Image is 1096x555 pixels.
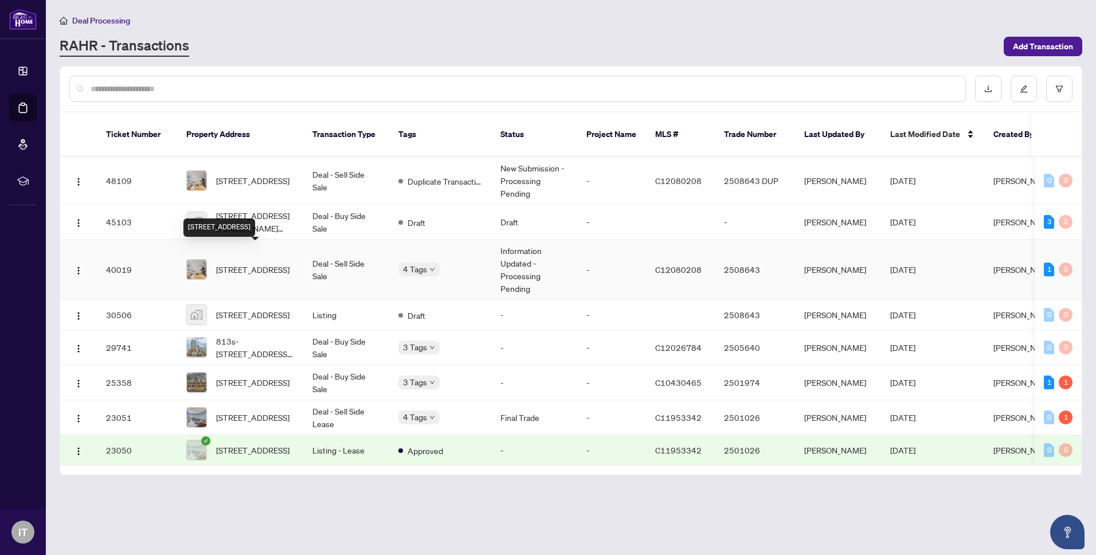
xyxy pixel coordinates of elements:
td: 25358 [97,365,177,400]
td: 48109 [97,157,177,205]
td: - [491,435,577,466]
button: Add Transaction [1004,37,1082,56]
span: Add Transaction [1013,37,1073,56]
span: [PERSON_NAME] [993,445,1055,455]
span: down [429,380,435,385]
div: 1 [1044,263,1054,276]
img: thumbnail-img [187,171,206,190]
span: [PERSON_NAME] [993,217,1055,227]
span: [STREET_ADDRESS] [216,174,289,187]
td: 2508643 DUP [715,157,795,205]
button: Logo [69,373,88,392]
span: edit [1020,85,1028,93]
td: Deal - Sell Side Lease [303,400,389,435]
td: Information Updated - Processing Pending [491,240,577,300]
td: - [715,205,795,240]
span: 3 Tags [403,341,427,354]
span: C12026784 [655,342,702,353]
td: [PERSON_NAME] [795,240,881,300]
td: - [577,365,646,400]
span: [PERSON_NAME] [993,412,1055,423]
span: Draft [408,309,425,322]
td: New Submission - Processing Pending [491,157,577,205]
span: [STREET_ADDRESS][PERSON_NAME][PERSON_NAME] [216,209,294,234]
span: filter [1055,85,1063,93]
span: [STREET_ADDRESS] [216,308,289,321]
img: Logo [74,311,83,321]
td: - [577,205,646,240]
div: 0 [1044,308,1054,322]
span: [DATE] [890,310,915,320]
td: - [577,400,646,435]
div: 0 [1059,263,1072,276]
span: [DATE] [890,175,915,186]
td: 30506 [97,300,177,330]
span: down [429,267,435,272]
button: Logo [69,171,88,190]
span: C11953342 [655,412,702,423]
td: Draft [491,205,577,240]
div: 0 [1044,411,1054,424]
td: - [491,365,577,400]
div: 1 [1044,376,1054,389]
td: [PERSON_NAME] [795,157,881,205]
button: Logo [69,441,88,459]
td: - [577,300,646,330]
span: [STREET_ADDRESS] [216,376,289,389]
span: down [429,345,435,350]
button: Logo [69,213,88,231]
span: [PERSON_NAME] [993,175,1055,186]
td: [PERSON_NAME] [795,435,881,466]
td: Deal - Buy Side Sale [303,365,389,400]
td: - [577,330,646,365]
span: C11953342 [655,445,702,455]
td: - [577,157,646,205]
span: [DATE] [890,445,915,455]
span: [STREET_ADDRESS] [216,411,289,424]
div: 0 [1044,443,1054,457]
span: [DATE] [890,217,915,227]
img: thumbnail-img [187,408,206,427]
td: 45103 [97,205,177,240]
img: thumbnail-img [187,373,206,392]
span: [STREET_ADDRESS] [216,444,289,456]
th: Status [491,112,577,157]
th: Ticket Number [97,112,177,157]
td: [PERSON_NAME] [795,205,881,240]
span: check-circle [201,436,210,445]
div: 0 [1059,174,1072,187]
button: filter [1046,76,1072,102]
td: Deal - Sell Side Sale [303,240,389,300]
td: Deal - Sell Side Sale [303,157,389,205]
img: thumbnail-img [187,260,206,279]
img: thumbnail-img [187,338,206,357]
td: 2501974 [715,365,795,400]
th: Last Updated By [795,112,881,157]
span: [DATE] [890,342,915,353]
td: 40019 [97,240,177,300]
div: 0 [1044,174,1054,187]
th: MLS # [646,112,715,157]
div: 0 [1059,308,1072,322]
img: Logo [74,344,83,353]
td: [PERSON_NAME] [795,300,881,330]
span: IT [18,524,28,540]
td: Listing - Lease [303,435,389,466]
div: 1 [1059,411,1072,424]
td: - [577,435,646,466]
span: Approved [408,444,443,457]
span: [STREET_ADDRESS] [216,263,289,276]
img: thumbnail-img [187,212,206,232]
img: Logo [74,218,83,228]
button: edit [1011,76,1037,102]
img: logo [9,9,37,30]
th: Property Address [177,112,303,157]
button: Logo [69,260,88,279]
button: Logo [69,338,88,357]
td: [PERSON_NAME] [795,365,881,400]
span: Duplicate Transaction [408,175,482,187]
td: 2508643 [715,300,795,330]
span: Last Modified Date [890,128,960,140]
a: RAHR - Transactions [60,36,189,57]
th: Transaction Type [303,112,389,157]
